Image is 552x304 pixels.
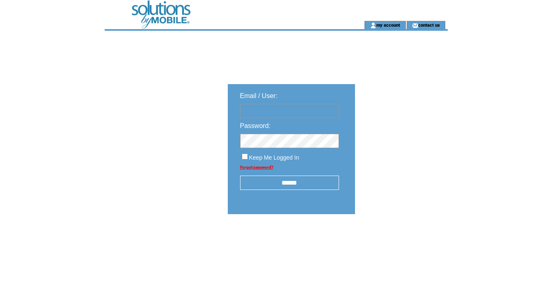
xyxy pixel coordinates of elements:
[249,154,299,161] span: Keep Me Logged In
[418,22,440,27] a: contact us
[370,22,376,29] img: account_icon.gif;jsessionid=B1BC8C7CAB94DC2DE690D01D5702CB28
[240,92,278,99] span: Email / User:
[376,22,400,27] a: my account
[379,235,420,245] img: transparent.png;jsessionid=B1BC8C7CAB94DC2DE690D01D5702CB28
[412,22,418,29] img: contact_us_icon.gif;jsessionid=B1BC8C7CAB94DC2DE690D01D5702CB28
[240,122,271,129] span: Password:
[240,165,273,169] a: Forgot password?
